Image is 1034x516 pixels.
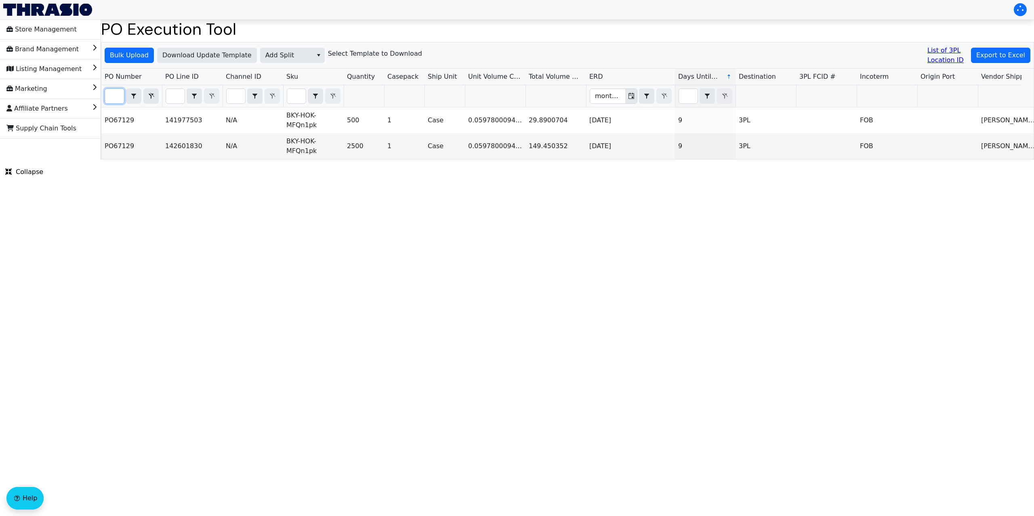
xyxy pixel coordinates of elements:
[347,72,375,82] span: Quantity
[162,107,223,133] td: 141977503
[162,85,223,107] th: Filter
[679,89,698,103] input: Filter
[384,107,425,133] td: 1
[586,107,675,133] td: [DATE]
[110,50,149,60] span: Bulk Upload
[428,72,457,82] span: Ship Unit
[165,72,199,82] span: PO Line ID
[283,107,344,133] td: BKY-HOK-MFQn1pk
[344,107,384,133] td: 500
[308,88,323,104] span: Choose Operator
[283,133,344,159] td: BKY-HOK-MFQn1pk
[384,133,425,159] td: 1
[6,63,82,76] span: Listing Management
[223,133,283,159] td: N/A
[166,89,185,103] input: Filter
[162,133,223,159] td: 142601830
[639,88,654,104] span: Choose Operator
[226,72,261,82] span: Channel ID
[921,72,955,82] span: Origin Port
[465,107,525,133] td: 0.059780009472
[105,72,142,82] span: PO Number
[927,46,968,65] a: List of 3PL Location ID
[187,88,202,104] span: Choose Operator
[101,19,1034,39] h1: PO Execution Tool
[126,89,141,103] button: select
[675,107,736,133] td: 9
[465,133,525,159] td: 0.059780009472
[101,107,162,133] td: PO67129
[101,85,162,107] th: Filter
[247,88,263,104] span: Choose Operator
[799,72,836,82] span: 3PL FCID #
[6,122,76,135] span: Supply Chain Tools
[223,85,283,107] th: Filter
[6,23,77,36] span: Store Management
[736,107,796,133] td: 3PL
[286,72,298,82] span: Sku
[525,133,586,159] td: 149.450352
[736,133,796,159] td: 3PL
[700,88,715,104] span: Choose Operator
[6,487,44,510] button: Help floatingactionbutton
[313,48,324,63] button: select
[308,89,323,103] button: select
[468,72,522,82] span: Unit Volume CBM
[6,82,47,95] span: Marketing
[387,72,418,82] span: Casepack
[589,72,603,82] span: ERD
[976,50,1025,60] span: Export to Excel
[126,88,141,104] span: Choose Operator
[425,107,465,133] td: Case
[425,133,465,159] td: Case
[860,72,889,82] span: Incoterm
[675,133,736,159] td: 9
[739,72,776,82] span: Destination
[857,107,917,133] td: FOB
[586,85,675,107] th: Filter
[678,72,720,82] span: Days Until ERD
[157,48,257,63] button: Download Update Template
[105,48,154,63] button: Bulk Upload
[586,133,675,159] td: [DATE]
[6,43,79,56] span: Brand Management
[6,102,68,115] span: Affiliate Partners
[857,133,917,159] td: FOB
[23,493,37,503] span: Help
[287,89,306,103] input: Filter
[143,88,159,104] button: Clear
[265,50,308,60] span: Add Split
[223,107,283,133] td: N/A
[5,167,43,177] span: Collapse
[227,89,245,103] input: Filter
[3,4,92,16] img: Thrasio Logo
[328,50,422,57] h6: Select Template to Download
[700,89,715,103] button: select
[625,89,637,103] button: Toggle calendar
[101,133,162,159] td: PO67129
[105,89,124,103] input: Filter
[187,89,202,103] button: select
[162,50,252,60] span: Download Update Template
[248,89,262,103] button: select
[971,48,1030,63] button: Export to Excel
[283,85,344,107] th: Filter
[529,72,583,82] span: Total Volume CBM
[675,85,736,107] th: Filter
[525,107,586,133] td: 29.8900704
[639,89,654,103] button: select
[590,89,625,103] input: Filter
[344,133,384,159] td: 2500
